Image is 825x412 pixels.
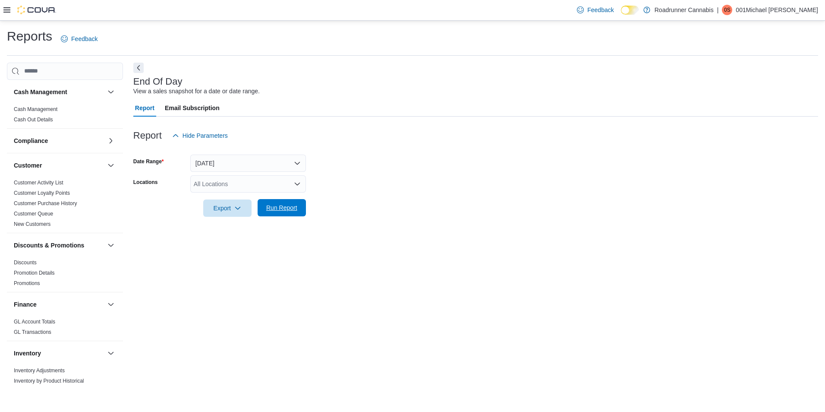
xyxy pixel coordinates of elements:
img: Cova [17,6,56,14]
span: Run Report [266,203,297,212]
button: Export [203,200,252,217]
a: Cash Management [14,106,57,112]
button: Next [133,63,144,73]
span: GL Account Totals [14,318,55,325]
input: Dark Mode [621,6,639,15]
p: | [717,5,719,15]
span: Promotion Details [14,269,55,276]
div: Customer [7,177,123,233]
span: Feedback [71,35,98,43]
h1: Reports [7,28,52,45]
button: Compliance [14,136,104,145]
button: Open list of options [294,181,301,187]
a: GL Transactions [14,329,51,335]
button: Discounts & Promotions [14,241,104,250]
h3: Cash Management [14,88,67,96]
p: 001Michael [PERSON_NAME] [736,5,818,15]
a: GL Account Totals [14,319,55,325]
button: Cash Management [106,87,116,97]
a: New Customers [14,221,50,227]
a: Customer Purchase History [14,200,77,206]
label: Locations [133,179,158,186]
span: 0S [724,5,731,15]
h3: Discounts & Promotions [14,241,84,250]
p: Roadrunner Cannabis [655,5,714,15]
span: GL Transactions [14,329,51,336]
a: Feedback [573,1,617,19]
button: Customer [14,161,104,170]
span: Cash Management [14,106,57,113]
button: Finance [14,300,104,309]
span: Customer Loyalty Points [14,190,70,196]
button: Cash Management [14,88,104,96]
span: Hide Parameters [183,131,228,140]
button: Run Report [258,199,306,216]
span: Report [135,99,154,117]
button: Discounts & Promotions [106,240,116,250]
button: Finance [106,299,116,310]
a: Inventory Adjustments [14,368,65,374]
div: 001Michael Saucedo [722,5,732,15]
a: Inventory Count Details [14,388,68,394]
span: New Customers [14,221,50,228]
span: Cash Out Details [14,116,53,123]
button: Inventory [106,348,116,358]
button: Customer [106,160,116,171]
a: Inventory by Product Historical [14,378,84,384]
h3: Compliance [14,136,48,145]
span: Inventory by Product Historical [14,377,84,384]
a: Customer Queue [14,211,53,217]
h3: Customer [14,161,42,170]
button: Inventory [14,349,104,358]
span: Inventory Adjustments [14,367,65,374]
span: Customer Queue [14,210,53,217]
div: Cash Management [7,104,123,128]
a: Customer Activity List [14,180,63,186]
button: Hide Parameters [169,127,231,144]
span: Inventory Count Details [14,388,68,395]
button: [DATE] [190,155,306,172]
span: Export [208,200,246,217]
button: Compliance [106,136,116,146]
a: Cash Out Details [14,117,53,123]
div: Discounts & Promotions [7,257,123,292]
span: Promotions [14,280,40,287]
a: Discounts [14,260,37,266]
a: Feedback [57,30,101,48]
h3: Finance [14,300,37,309]
h3: Inventory [14,349,41,358]
a: Customer Loyalty Points [14,190,70,196]
a: Promotions [14,280,40,286]
label: Date Range [133,158,164,165]
a: Promotion Details [14,270,55,276]
span: Email Subscription [165,99,220,117]
div: Finance [7,317,123,341]
h3: Report [133,130,162,141]
h3: End Of Day [133,76,183,87]
div: View a sales snapshot for a date or date range. [133,87,260,96]
span: Discounts [14,259,37,266]
span: Customer Purchase History [14,200,77,207]
span: Feedback [587,6,614,14]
